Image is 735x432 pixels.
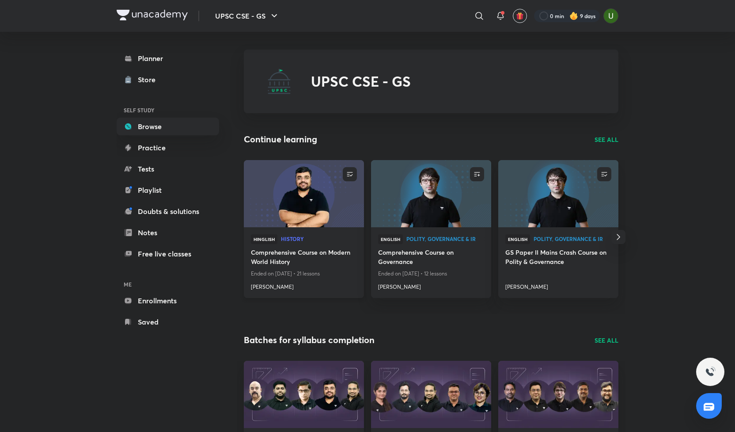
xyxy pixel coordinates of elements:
p: Ended on [DATE] • 12 lessons [378,268,484,279]
a: new-thumbnail [244,160,364,227]
a: [PERSON_NAME] [505,279,611,291]
img: new-thumbnail [497,159,619,228]
h2: Continue learning [244,133,317,146]
img: Aishwary Kumar [603,8,618,23]
img: avatar [516,12,524,20]
a: Comprehensive Course on Governance [378,248,484,268]
a: Playlist [117,181,219,199]
a: SEE ALL [595,135,618,144]
p: Ended on [DATE] • 21 lessons [251,268,357,279]
a: [PERSON_NAME] [251,279,357,291]
a: Polity, Governance & IR [534,236,611,242]
img: ttu [705,367,716,377]
a: new-thumbnail [371,160,491,227]
a: Tests [117,160,219,178]
span: Hinglish [251,234,277,244]
img: streak [569,11,578,20]
a: History [281,236,357,242]
h2: Batches for syllabus completion [244,333,375,347]
a: [PERSON_NAME] [378,279,484,291]
span: Polity, Governance & IR [534,236,611,241]
a: new-thumbnail [498,160,618,227]
button: avatar [513,9,527,23]
h6: ME [117,277,219,292]
span: English [505,234,530,244]
a: Store [117,71,219,88]
a: Doubts & solutions [117,203,219,220]
img: Thumbnail [497,360,619,428]
h2: UPSC CSE - GS [311,73,411,90]
a: Comprehensive Course on Modern World History [251,248,357,268]
div: Store [138,74,161,85]
a: Free live classes [117,245,219,263]
img: Thumbnail [242,360,365,428]
a: Saved [117,313,219,331]
a: Practice [117,139,219,157]
a: Planner [117,50,219,67]
a: SEE ALL [595,336,618,345]
h6: SELF STUDY [117,103,219,118]
img: Thumbnail [370,360,492,428]
a: Enrollments [117,292,219,310]
img: new-thumbnail [370,159,492,228]
a: Browse [117,118,219,135]
img: new-thumbnail [242,159,365,228]
a: Polity, Governance & IR [406,236,484,242]
button: UPSC CSE - GS [210,7,285,25]
a: Notes [117,224,219,241]
span: History [281,236,357,241]
a: GS Paper II Mains Crash Course on Polity & Governance [505,248,611,268]
img: UPSC CSE - GS [265,67,293,96]
a: Company Logo [117,10,188,23]
span: English [378,234,403,244]
span: Polity, Governance & IR [406,236,484,241]
img: Company Logo [117,10,188,20]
